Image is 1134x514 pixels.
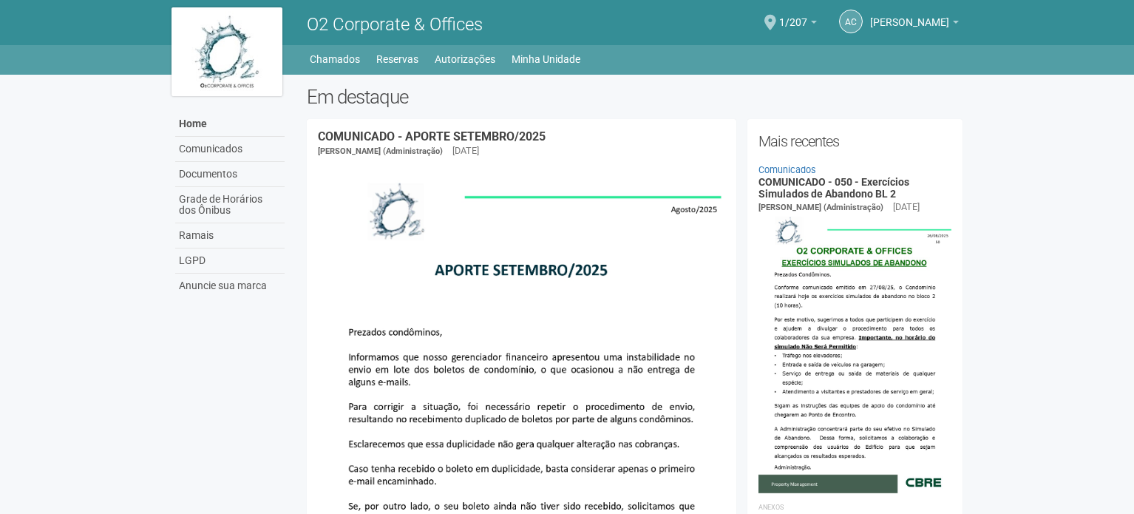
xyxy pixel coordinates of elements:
[839,10,863,33] a: AC
[758,214,951,493] img: COMUNICADO%20-%20050%20-%20Exerc%C3%ADcios%20Simulados%20de%20Abandono%20BL%202.jpg
[172,7,282,96] img: logo.jpg
[893,200,920,214] div: [DATE]
[870,2,949,28] span: Andréa Cunha
[175,137,285,162] a: Comunicados
[318,129,546,143] a: COMUNICADO - APORTE SETEMBRO/2025
[870,18,959,30] a: [PERSON_NAME]
[307,14,483,35] span: O2 Corporate & Offices
[452,144,479,158] div: [DATE]
[310,49,360,70] a: Chamados
[175,223,285,248] a: Ramais
[779,2,807,28] span: 1/207
[175,112,285,137] a: Home
[175,274,285,298] a: Anuncie sua marca
[318,146,443,156] span: [PERSON_NAME] (Administração)
[376,49,418,70] a: Reservas
[435,49,495,70] a: Autorizações
[758,501,951,514] li: Anexos
[758,203,883,212] span: [PERSON_NAME] (Administração)
[758,164,816,175] a: Comunicados
[175,248,285,274] a: LGPD
[175,187,285,223] a: Grade de Horários dos Ônibus
[307,86,962,108] h2: Em destaque
[512,49,580,70] a: Minha Unidade
[175,162,285,187] a: Documentos
[758,130,951,152] h2: Mais recentes
[758,176,909,199] a: COMUNICADO - 050 - Exercícios Simulados de Abandono BL 2
[779,18,817,30] a: 1/207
